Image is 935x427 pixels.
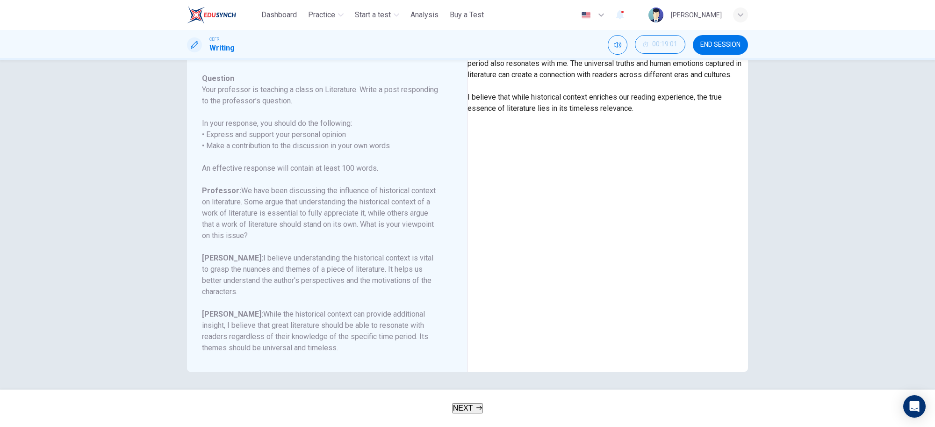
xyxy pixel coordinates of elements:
[209,36,219,43] span: CEFR
[355,9,391,21] span: Start a test
[700,41,741,49] span: END SESSION
[635,35,685,55] div: Hide
[202,163,441,174] h6: An effective response will contain at least 100 words.
[261,9,297,21] span: Dashboard
[635,35,685,54] button: 00:19:01
[453,404,473,412] span: NEXT
[308,9,335,21] span: Practice
[351,7,403,23] button: Start a test
[608,35,627,55] div: Mute
[202,253,263,262] b: [PERSON_NAME]:
[652,41,677,48] span: 00:19:01
[258,7,301,23] button: Dashboard
[304,7,347,23] button: Practice
[410,9,439,21] span: Analysis
[202,310,263,318] b: [PERSON_NAME]:
[187,6,236,24] img: ELTC logo
[580,12,592,19] img: en
[187,6,258,24] a: ELTC logo
[903,395,926,418] div: Open Intercom Messenger
[450,9,484,21] span: Buy a Test
[693,35,748,55] button: END SESSION
[202,73,441,84] h6: Question
[202,84,441,107] h6: Your professor is teaching a class on Literature. Write a post responding to the professor’s ques...
[209,43,235,54] h1: Writing
[648,7,663,22] img: Profile picture
[202,185,441,241] h6: We have been discussing the influence of historical context on literature. Some argue that unders...
[202,309,441,354] h6: While the historical context can provide additional insight, I believe that great literature shou...
[407,7,442,23] button: Analysis
[446,7,488,23] button: Buy a Test
[452,403,483,413] button: NEXT
[202,186,241,195] b: Professor:
[202,253,441,297] h6: I believe understanding the historical context is vital to grasp the nuances and themes of a piec...
[202,118,441,152] h6: In your response, you should do the following: • Express and support your personal opinion • Make...
[671,9,722,21] div: [PERSON_NAME]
